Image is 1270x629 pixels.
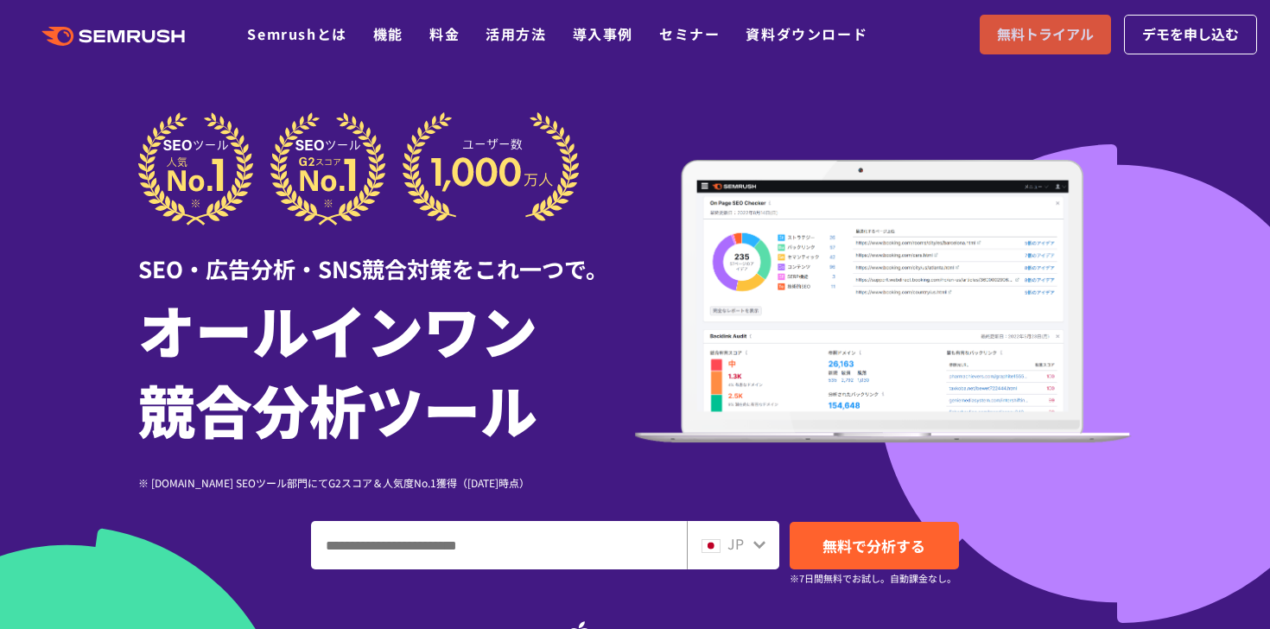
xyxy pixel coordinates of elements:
[790,522,959,569] a: 無料で分析する
[790,570,956,587] small: ※7日間無料でお試し。自動課金なし。
[1124,15,1257,54] a: デモを申し込む
[138,226,635,285] div: SEO・広告分析・SNS競合対策をこれ一つで。
[429,23,460,44] a: 料金
[1142,23,1239,46] span: デモを申し込む
[138,474,635,491] div: ※ [DOMAIN_NAME] SEOツール部門にてG2スコア＆人気度No.1獲得（[DATE]時点）
[373,23,403,44] a: 機能
[980,15,1111,54] a: 無料トライアル
[312,522,686,569] input: ドメイン、キーワードまたはURLを入力してください
[997,23,1094,46] span: 無料トライアル
[486,23,546,44] a: 活用方法
[746,23,867,44] a: 資料ダウンロード
[138,289,635,448] h1: オールインワン 競合分析ツール
[659,23,720,44] a: セミナー
[822,535,925,556] span: 無料で分析する
[247,23,346,44] a: Semrushとは
[727,533,744,554] span: JP
[573,23,633,44] a: 導入事例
